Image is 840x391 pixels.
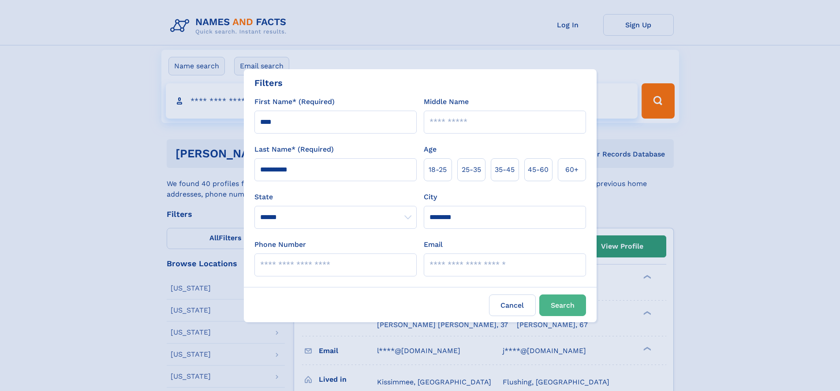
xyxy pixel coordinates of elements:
span: 60+ [565,164,579,175]
span: 25‑35 [462,164,481,175]
label: State [254,192,417,202]
span: 45‑60 [528,164,549,175]
label: City [424,192,437,202]
label: First Name* (Required) [254,97,335,107]
span: 18‑25 [429,164,447,175]
label: Email [424,239,443,250]
label: Last Name* (Required) [254,144,334,155]
label: Cancel [489,294,536,316]
label: Phone Number [254,239,306,250]
label: Age [424,144,437,155]
label: Middle Name [424,97,469,107]
div: Filters [254,76,283,89]
button: Search [539,294,586,316]
span: 35‑45 [495,164,515,175]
